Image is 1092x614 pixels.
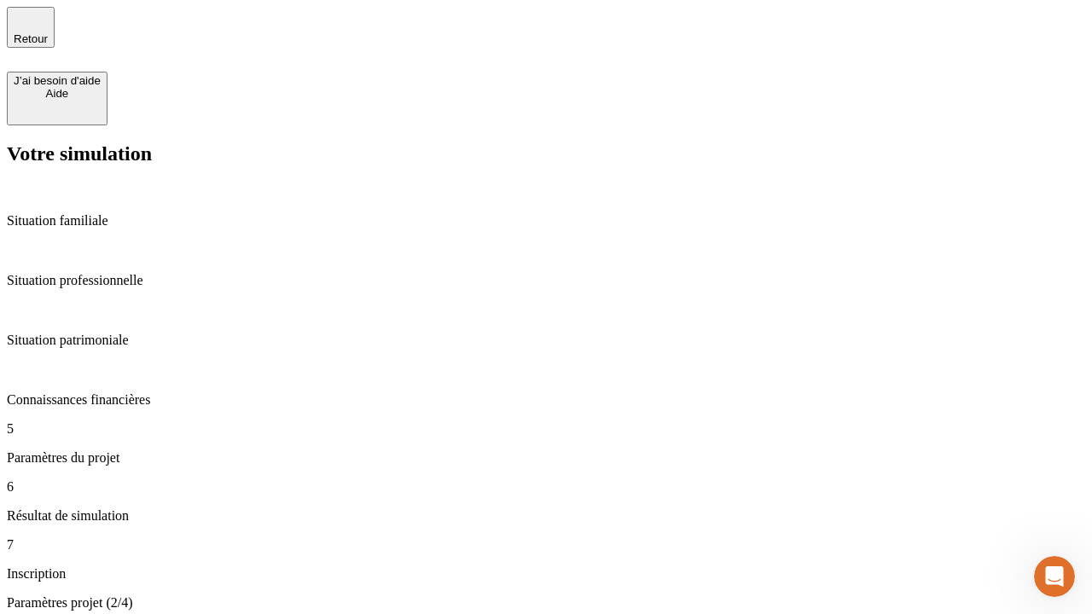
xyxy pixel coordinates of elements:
[7,450,1085,466] p: Paramètres du projet
[1034,556,1075,597] iframe: Intercom live chat
[7,508,1085,524] p: Résultat de simulation
[14,87,101,100] div: Aide
[7,479,1085,495] p: 6
[7,7,55,48] button: Retour
[7,72,107,125] button: J’ai besoin d'aideAide
[14,32,48,45] span: Retour
[7,595,1085,611] p: Paramètres projet (2/4)
[14,74,101,87] div: J’ai besoin d'aide
[7,566,1085,582] p: Inscription
[7,333,1085,348] p: Situation patrimoniale
[7,537,1085,553] p: 7
[7,213,1085,229] p: Situation familiale
[7,273,1085,288] p: Situation professionnelle
[7,392,1085,408] p: Connaissances financières
[7,421,1085,437] p: 5
[7,142,1085,165] h2: Votre simulation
